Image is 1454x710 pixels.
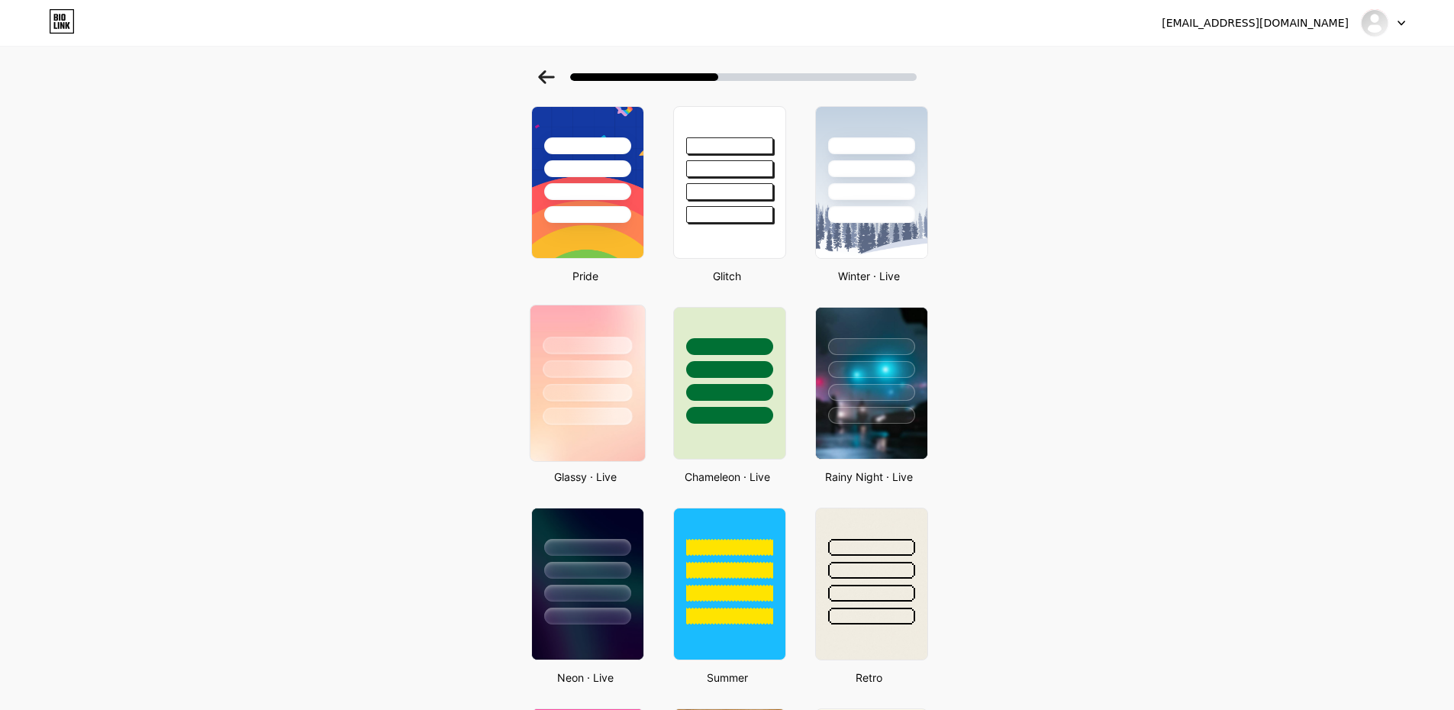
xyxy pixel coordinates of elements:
[1360,8,1389,37] img: Dương Thị Yến Linh
[527,670,644,686] div: Neon · Live
[669,670,786,686] div: Summer
[527,268,644,284] div: Pride
[669,469,786,485] div: Chameleon · Live
[527,469,644,485] div: Glassy · Live
[811,670,928,686] div: Retro
[530,305,644,461] img: glassmorphism.jpg
[1162,15,1349,31] div: [EMAIL_ADDRESS][DOMAIN_NAME]
[669,268,786,284] div: Glitch
[811,469,928,485] div: Rainy Night · Live
[811,268,928,284] div: Winter · Live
